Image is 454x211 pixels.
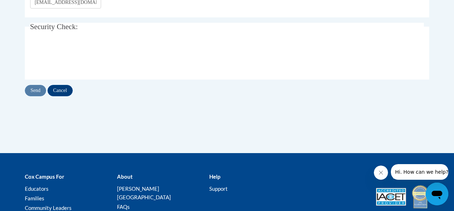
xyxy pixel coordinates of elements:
a: [PERSON_NAME][GEOGRAPHIC_DATA] [117,185,171,200]
input: Cancel [48,85,73,96]
a: Support [209,185,228,192]
b: About [117,173,133,180]
img: IDA® Accredited [411,184,429,209]
span: Security Check: [30,22,78,31]
iframe: Button to launch messaging window [426,183,448,205]
img: Accredited IACET® Provider [376,188,406,206]
a: Educators [25,185,49,192]
iframe: Close message [374,166,388,180]
iframe: reCAPTCHA [30,43,138,71]
a: Community Leaders [25,205,72,211]
iframe: Message from company [391,164,448,180]
a: Families [25,195,44,201]
b: Cox Campus For [25,173,64,180]
b: Help [209,173,220,180]
a: FAQs [117,204,130,210]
